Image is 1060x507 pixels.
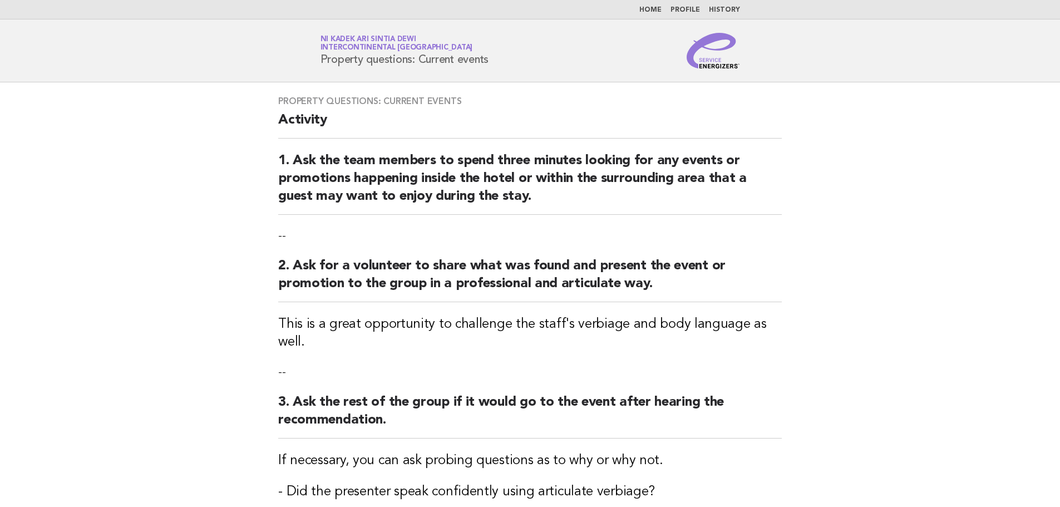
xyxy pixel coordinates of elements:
[278,257,782,302] h2: 2. Ask for a volunteer to share what was found and present the event or promotion to the group in...
[321,45,473,52] span: InterContinental [GEOGRAPHIC_DATA]
[278,452,782,470] h3: If necessary, you can ask probing questions as to why or why not.
[278,111,782,139] h2: Activity
[321,36,473,51] a: Ni Kadek Ari Sintia DewiInterContinental [GEOGRAPHIC_DATA]
[278,365,782,380] p: --
[278,483,782,501] h3: - Did the presenter speak confidently using articulate verbiage?
[278,228,782,244] p: --
[709,7,740,13] a: History
[278,96,782,107] h3: Property questions: Current events
[278,393,782,439] h2: 3. Ask the rest of the group if it would go to the event after hearing the recommendation.
[278,316,782,351] h3: This is a great opportunity to challenge the staff's verbiage and body language as well.
[670,7,700,13] a: Profile
[639,7,662,13] a: Home
[278,152,782,215] h2: 1. Ask the team members to spend three minutes looking for any events or promotions happening ins...
[321,36,489,65] h1: Property questions: Current events
[687,33,740,68] img: Service Energizers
